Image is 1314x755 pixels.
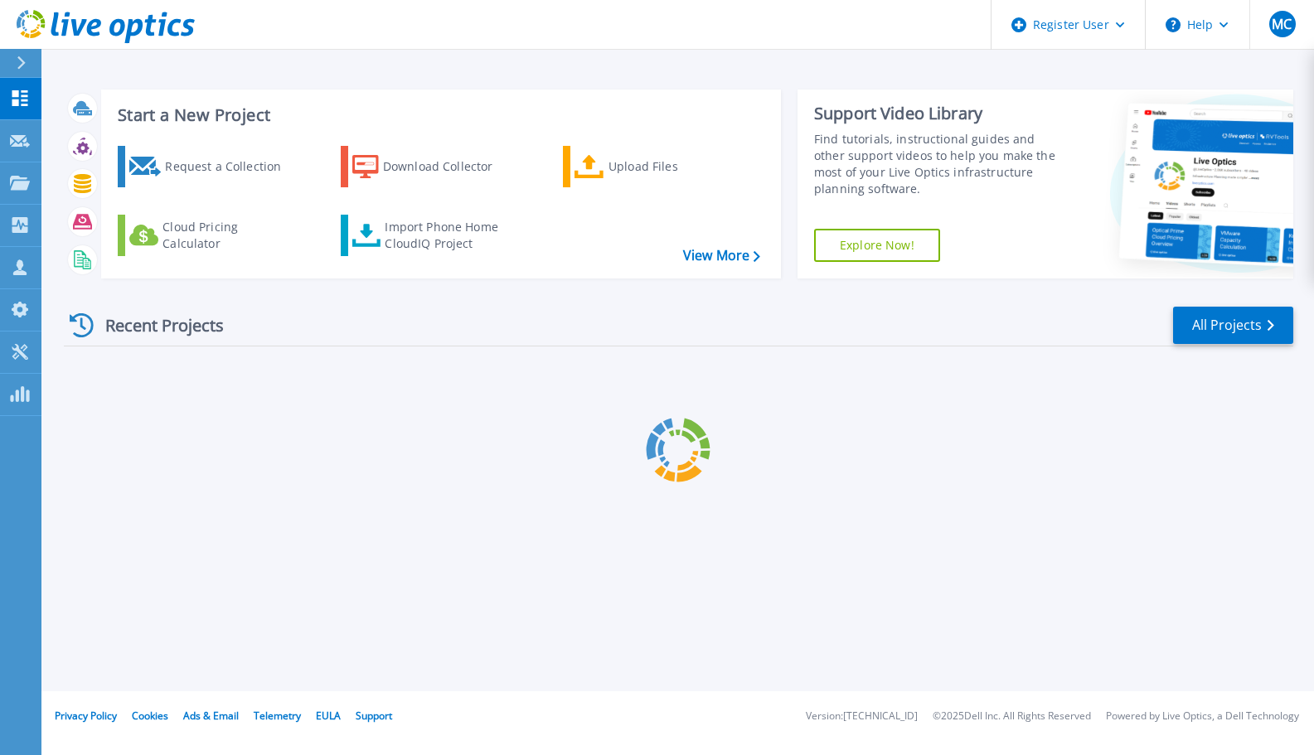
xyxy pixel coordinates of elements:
div: Cloud Pricing Calculator [162,219,295,252]
div: Recent Projects [64,305,246,346]
a: Cookies [132,709,168,723]
div: Find tutorials, instructional guides and other support videos to help you make the most of your L... [814,131,1064,197]
a: Telemetry [254,709,301,723]
a: EULA [316,709,341,723]
a: View More [683,248,760,264]
li: Powered by Live Optics, a Dell Technology [1106,711,1299,722]
a: Upload Files [563,146,748,187]
a: All Projects [1173,307,1293,344]
a: Download Collector [341,146,526,187]
span: MC [1272,17,1292,31]
a: Ads & Email [183,709,239,723]
div: Support Video Library [814,103,1064,124]
div: Import Phone Home CloudIQ Project [385,219,514,252]
div: Download Collector [383,150,516,183]
li: © 2025 Dell Inc. All Rights Reserved [933,711,1091,722]
a: Cloud Pricing Calculator [118,215,303,256]
h3: Start a New Project [118,106,759,124]
div: Upload Files [609,150,741,183]
a: Support [356,709,392,723]
a: Privacy Policy [55,709,117,723]
div: Request a Collection [165,150,298,183]
a: Request a Collection [118,146,303,187]
li: Version: [TECHNICAL_ID] [806,711,918,722]
a: Explore Now! [814,229,940,262]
